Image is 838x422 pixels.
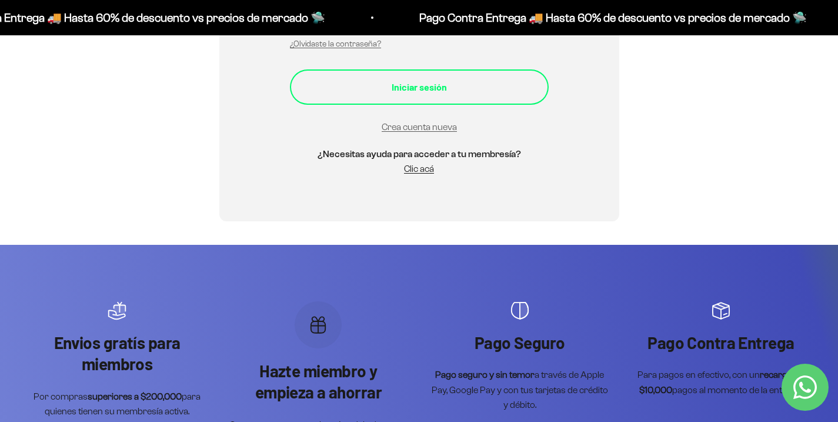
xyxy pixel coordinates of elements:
[431,332,609,353] p: Pago Seguro
[290,147,549,162] h5: ¿Necesitas ayuda para acceder a tu membresía?
[229,360,407,403] p: Hazte miembro y empieza a ahorrar
[382,122,457,132] a: Crea cuenta nueva
[431,367,609,413] p: a través de Apple Pay, Google Pay y con tus tarjetas de crédito y débito.
[290,39,381,48] a: ¿Olvidaste la contraseña?
[28,389,206,419] p: Por compras para quienes tienen su membresía activa.
[313,79,525,95] div: Iniciar sesión
[639,370,804,395] strong: recargo de $10,000
[632,301,810,398] div: Artículo 4 de 4
[290,69,549,105] button: Iniciar sesión
[417,8,804,27] p: Pago Contra Entrega 🚚 Hasta 60% de descuento vs precios de mercado 🛸
[632,367,810,397] p: Para pagos en efectivo, con un pagos al momento de la entrega.
[435,370,535,380] strong: Pago seguro y sin temor
[88,391,182,401] strong: superiores a $200,000
[632,332,810,353] p: Pago Contra Entrega
[28,301,206,419] div: Artículo 1 de 4
[404,164,434,174] a: Clic acá
[431,301,609,413] div: Artículo 3 de 4
[28,332,206,375] p: Envios gratís para miembros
